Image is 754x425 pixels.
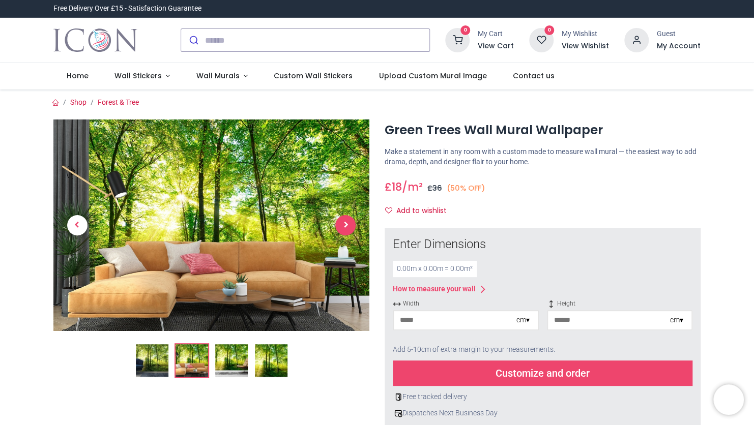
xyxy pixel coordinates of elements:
span: Wall Murals [196,71,240,81]
span: Upload Custom Mural Image [379,71,486,81]
a: View Cart [478,41,514,51]
img: Icon Wall Stickers [53,26,137,54]
img: WS-42814-02 [176,344,208,377]
div: Free tracked delivery [393,392,692,402]
span: Next [335,215,356,235]
span: Custom Wall Stickers [274,71,353,81]
span: Width [393,299,539,308]
span: /m² [402,179,423,194]
sup: 0 [460,25,470,35]
div: Customize and order [393,360,692,386]
small: (50% OFF) [447,183,485,194]
a: View Wishlist [562,41,609,51]
a: Previous [53,151,101,299]
a: Forest & Tree [98,98,139,106]
img: WS-42814-02 [53,119,369,331]
span: Wall Stickers [114,71,162,81]
div: 0.00 m x 0.00 m = 0.00 m² [393,261,477,277]
div: How to measure your wall [393,284,476,294]
button: Submit [181,29,205,51]
div: Add 5-10cm of extra margin to your measurements. [393,339,692,361]
span: 36 [432,183,442,193]
div: Enter Dimensions [393,236,692,253]
span: 18 [392,179,402,194]
i: Add to wishlist [385,207,392,214]
span: Previous [67,215,88,235]
div: Guest [657,29,701,39]
img: WS-42814-04 [255,344,287,377]
div: cm ▾ [670,315,683,325]
div: My Wishlist [562,29,609,39]
span: £ [427,183,442,193]
a: Shop [70,98,86,106]
a: 0 [529,36,554,44]
div: Free Delivery Over £15 - Satisfaction Guarantee [53,4,201,14]
h1: Green Trees Wall Mural Wallpaper [385,122,701,139]
span: Height [547,299,693,308]
a: Logo of Icon Wall Stickers [53,26,137,54]
span: Home [67,71,89,81]
img: Green Trees Wall Mural Wallpaper [136,344,168,377]
div: My Cart [478,29,514,39]
iframe: Brevo live chat [713,384,744,415]
sup: 0 [544,25,554,35]
button: Add to wishlistAdd to wishlist [385,202,455,220]
a: Next [322,151,369,299]
a: Wall Stickers [101,63,183,89]
span: £ [385,179,402,194]
p: Make a statement in any room with a custom made to measure wall mural — the easiest way to add dr... [385,147,701,167]
div: Dispatches Next Business Day [393,408,692,418]
a: 0 [445,36,470,44]
div: cm ▾ [516,315,530,325]
span: Contact us [513,71,555,81]
a: My Account [657,41,701,51]
iframe: Customer reviews powered by Trustpilot [487,4,701,14]
a: Wall Murals [183,63,261,89]
img: WS-42814-03 [215,344,248,377]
